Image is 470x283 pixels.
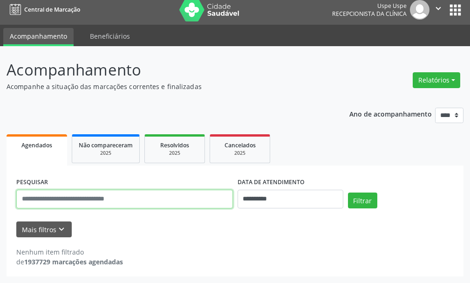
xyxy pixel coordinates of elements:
[16,257,123,267] div: de
[24,6,80,14] span: Central de Marcação
[16,175,48,190] label: PESQUISAR
[79,150,133,157] div: 2025
[151,150,198,157] div: 2025
[332,10,407,18] span: Recepcionista da clínica
[79,141,133,149] span: Não compareceram
[56,224,67,235] i: keyboard_arrow_down
[332,2,407,10] div: Uspe Uspe
[7,58,327,82] p: Acompanhamento
[3,28,74,46] a: Acompanhamento
[7,82,327,91] p: Acompanhe a situação das marcações correntes e finalizadas
[349,108,432,119] p: Ano de acompanhamento
[24,257,123,266] strong: 1937729 marcações agendadas
[238,175,305,190] label: DATA DE ATENDIMENTO
[413,72,460,88] button: Relatórios
[348,193,377,208] button: Filtrar
[160,141,189,149] span: Resolvidos
[217,150,263,157] div: 2025
[83,28,136,44] a: Beneficiários
[447,2,463,18] button: apps
[21,141,52,149] span: Agendados
[225,141,256,149] span: Cancelados
[16,221,72,238] button: Mais filtroskeyboard_arrow_down
[16,247,123,257] div: Nenhum item filtrado
[433,3,443,14] i: 
[7,2,80,17] a: Central de Marcação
